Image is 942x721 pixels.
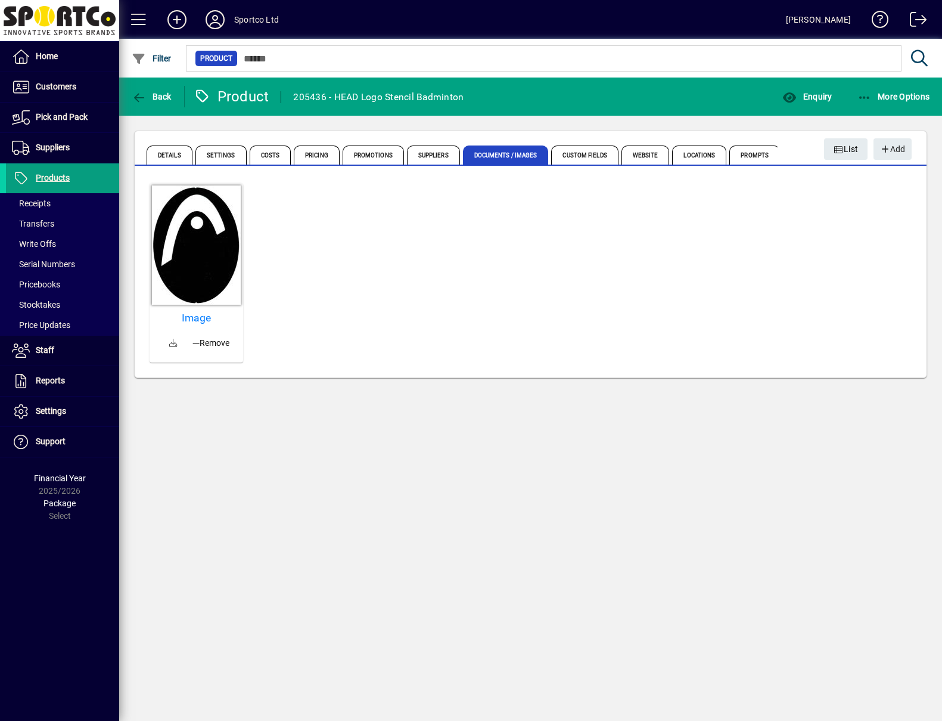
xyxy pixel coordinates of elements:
button: Add [873,138,912,160]
a: Customers [6,72,119,102]
a: Download [159,329,188,358]
button: Back [129,86,175,107]
span: Staff [36,345,54,355]
button: More Options [854,86,933,107]
span: Details [147,146,192,165]
span: Suppliers [407,146,460,165]
button: Add [158,9,196,30]
a: Knowledge Base [863,2,889,41]
span: Documents / Images [463,146,549,165]
span: Pricebooks [12,280,60,289]
button: Remove [188,332,234,354]
span: Customers [36,82,76,91]
button: Filter [129,48,175,69]
a: Logout [901,2,927,41]
button: Profile [196,9,234,30]
span: Reports [36,376,65,385]
span: Pick and Pack [36,112,88,122]
span: Stocktakes [12,300,60,310]
a: Stocktakes [6,295,119,315]
button: List [824,138,868,160]
a: Reports [6,366,119,396]
span: Product [200,52,232,64]
span: Pricing [294,146,340,165]
span: Locations [672,146,726,165]
span: Serial Numbers [12,259,75,269]
span: Support [36,437,66,446]
span: Home [36,51,58,61]
span: Enquiry [782,92,832,101]
a: Serial Numbers [6,254,119,274]
a: Support [6,427,119,457]
div: [PERSON_NAME] [786,10,851,29]
a: Price Updates [6,315,119,335]
span: List [834,140,859,159]
a: Staff [6,336,119,366]
span: More Options [857,92,930,101]
span: Financial Year [34,474,86,483]
span: Suppliers [36,143,70,152]
span: Price Updates [12,320,70,330]
div: 205436 - HEAD Logo Stencil Badminton [293,88,464,107]
span: Website [621,146,670,165]
a: Pricebooks [6,274,119,295]
span: Promotions [343,146,404,165]
span: Costs [250,146,291,165]
span: Custom Fields [551,146,618,165]
span: Transfers [12,219,54,228]
span: Products [36,173,70,182]
a: Write Offs [6,234,119,254]
a: Pick and Pack [6,103,119,132]
a: Transfers [6,213,119,234]
app-page-header-button: Back [119,86,185,107]
span: Back [132,92,172,101]
button: Enquiry [779,86,835,107]
span: Settings [36,406,66,416]
span: Settings [195,146,247,165]
a: Receipts [6,193,119,213]
span: Prompts [729,146,780,165]
span: Receipts [12,199,51,208]
a: Image [154,312,238,324]
div: Product [194,87,269,106]
span: Filter [132,54,172,63]
div: Sportco Ltd [234,10,279,29]
span: Package [43,499,76,508]
a: Home [6,42,119,72]
span: Add [879,140,905,159]
span: Remove [192,337,229,349]
span: Write Offs [12,239,56,249]
a: Suppliers [6,133,119,163]
a: Settings [6,397,119,426]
